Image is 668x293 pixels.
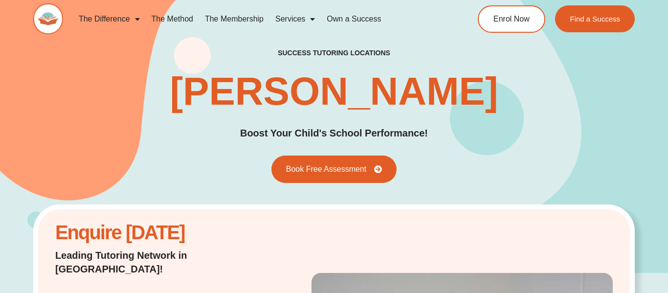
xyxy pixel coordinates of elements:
a: The Difference [73,8,146,30]
a: Services [269,8,321,30]
a: The Membership [199,8,269,30]
h2: Boost Your Child's School Performance! [240,126,428,141]
a: Enrol Now [478,5,545,33]
h2: success tutoring locations [278,48,390,57]
span: Enrol Now [493,15,530,23]
nav: Menu [73,8,444,30]
a: Book Free Assessment [271,156,397,183]
h2: Enquire [DATE] [55,226,253,239]
span: Find a Success [570,15,620,23]
a: The Method [146,8,199,30]
a: Find a Success [555,5,635,32]
a: Own a Success [321,8,387,30]
h2: Leading Tutoring Network in [GEOGRAPHIC_DATA]! [55,248,253,276]
span: Book Free Assessment [286,165,367,173]
h1: [PERSON_NAME] [170,72,498,111]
